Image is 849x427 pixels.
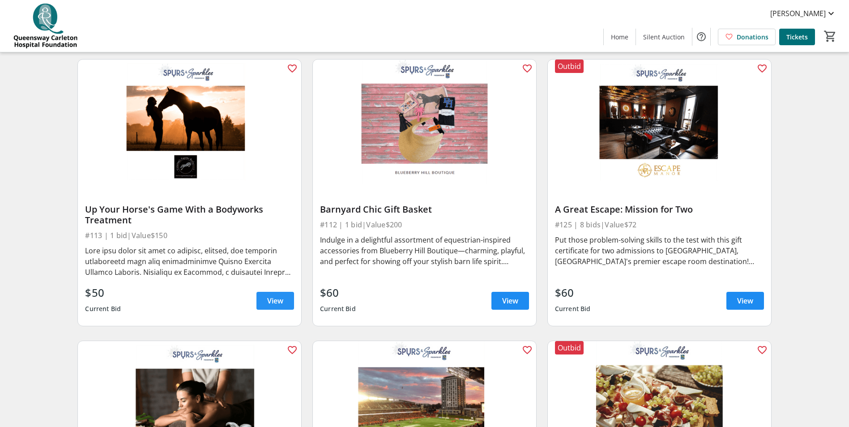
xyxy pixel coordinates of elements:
mat-icon: favorite_outline [757,345,768,355]
div: Outbid [555,60,584,73]
div: A Great Escape: Mission for Two [555,204,764,215]
div: Current Bid [320,301,356,317]
div: Lore ipsu dolor sit amet co adipisc, elitsed, doe temporin utlaboreetd magn aliq enimadminimve Qu... [85,245,294,278]
div: #112 | 1 bid | Value $200 [320,218,529,231]
div: #125 | 8 bids | Value $72 [555,218,764,231]
button: [PERSON_NAME] [763,6,844,21]
a: Silent Auction [636,29,692,45]
div: Outbid [555,341,584,354]
a: View [256,292,294,310]
mat-icon: favorite_outline [522,345,533,355]
a: View [726,292,764,310]
a: Tickets [779,29,815,45]
mat-icon: favorite_outline [287,63,298,74]
div: Put those problem-solving skills to the test with this gift certificate for two admissions to [GE... [555,235,764,267]
span: Tickets [786,32,808,42]
span: View [502,295,518,306]
img: Barnyard Chic Gift Basket [313,60,536,185]
div: Barnyard Chic Gift Basket [320,204,529,215]
div: Indulge in a delightful assortment of equestrian-inspired accessories from Blueberry Hill Boutiqu... [320,235,529,267]
img: QCH Foundation's Logo [5,4,85,48]
img: A Great Escape: Mission for Two [548,60,771,185]
span: [PERSON_NAME] [770,8,826,19]
a: Donations [718,29,776,45]
span: View [737,295,753,306]
div: Current Bid [85,301,121,317]
mat-icon: favorite_outline [287,345,298,355]
span: Home [611,32,628,42]
button: Help [692,28,710,46]
span: View [267,295,283,306]
a: View [491,292,529,310]
div: $60 [320,285,356,301]
a: Home [604,29,636,45]
div: $60 [555,285,591,301]
span: Donations [737,32,768,42]
div: Current Bid [555,301,591,317]
mat-icon: favorite_outline [522,63,533,74]
mat-icon: favorite_outline [757,63,768,74]
img: Up Your Horse's Game With a Bodyworks Treatment [78,60,301,185]
div: $50 [85,285,121,301]
div: #113 | 1 bid | Value $150 [85,229,294,242]
button: Cart [822,28,838,44]
span: Silent Auction [643,32,685,42]
div: Up Your Horse's Game With a Bodyworks Treatment [85,204,294,226]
